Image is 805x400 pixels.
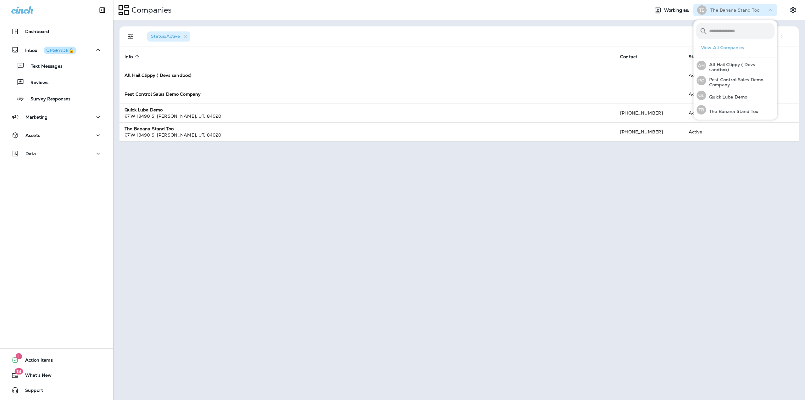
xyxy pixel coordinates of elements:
button: Support [6,384,107,397]
button: Filters [125,30,137,43]
td: [PHONE_NUMBER] [615,104,684,122]
button: Collapse Sidebar [93,4,111,16]
p: Marketing [25,115,47,120]
span: Status : Active [151,33,180,39]
p: The Banana Stand Too [710,8,759,13]
p: Inbox [25,47,76,53]
button: Reviews [6,76,107,89]
td: Active [684,104,733,122]
button: 18What's New [6,369,107,381]
span: Info [125,54,133,59]
strong: The Banana Stand Too [125,126,174,132]
div: 67 W 13490 S , [PERSON_NAME] , UT , 84020 [125,132,610,138]
p: Companies [129,5,172,15]
span: Status [689,54,703,59]
button: TBThe Banana Stand Too [693,103,777,117]
button: AHAll Hail Clippy ( Devs sandbox) [693,58,777,73]
button: View All Companies [698,43,777,53]
button: InboxUPGRADE🔒 [6,43,107,56]
p: Assets [25,133,40,138]
p: Quick Lube Demo [706,94,747,99]
span: Working as: [664,8,691,13]
span: Info [125,54,141,59]
button: PCPest Control Sales Demo Company [693,73,777,88]
span: 1 [16,353,22,359]
button: Dashboard [6,25,107,38]
span: 18 [14,368,23,375]
div: 67 W 13490 S , [PERSON_NAME] , UT , 84020 [125,113,610,119]
p: Reviews [24,80,48,86]
td: Active [684,66,733,85]
button: Marketing [6,111,107,123]
td: Active [684,122,733,141]
span: Contact [620,54,646,59]
div: UPGRADE🔒 [46,48,74,53]
strong: Quick Lube Demo [125,107,163,113]
div: Status:Active [147,31,190,42]
button: UPGRADE🔒 [44,47,76,54]
span: What's New [19,373,52,380]
span: Contact [620,54,637,59]
p: Survey Responses [24,96,70,102]
span: Status [689,54,711,59]
p: Text Messages [25,64,63,70]
p: The Banana Stand Too [706,109,758,114]
td: [PHONE_NUMBER] [615,122,684,141]
p: All Hail Clippy ( Devs sandbox) [706,62,774,72]
button: Assets [6,129,107,142]
button: QLQuick Lube Demo [693,88,777,103]
button: Data [6,147,107,160]
strong: Pest Control Sales Demo Company [125,91,201,97]
div: TB [697,105,706,115]
p: Pest Control Sales Demo Company [706,77,774,87]
div: TB [697,5,707,15]
div: PC [697,76,706,85]
span: Action Items [19,358,53,365]
p: Data [25,151,36,156]
strong: All Hail Clippy ( Devs sandbox) [125,72,192,78]
td: Active [684,85,733,104]
p: Dashboard [25,29,49,34]
button: Text Messages [6,59,107,72]
button: Settings [787,4,799,16]
button: Survey Responses [6,92,107,105]
button: 1Action Items [6,354,107,366]
div: QL [697,91,706,100]
div: AH [697,61,706,70]
span: Support [19,388,43,395]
